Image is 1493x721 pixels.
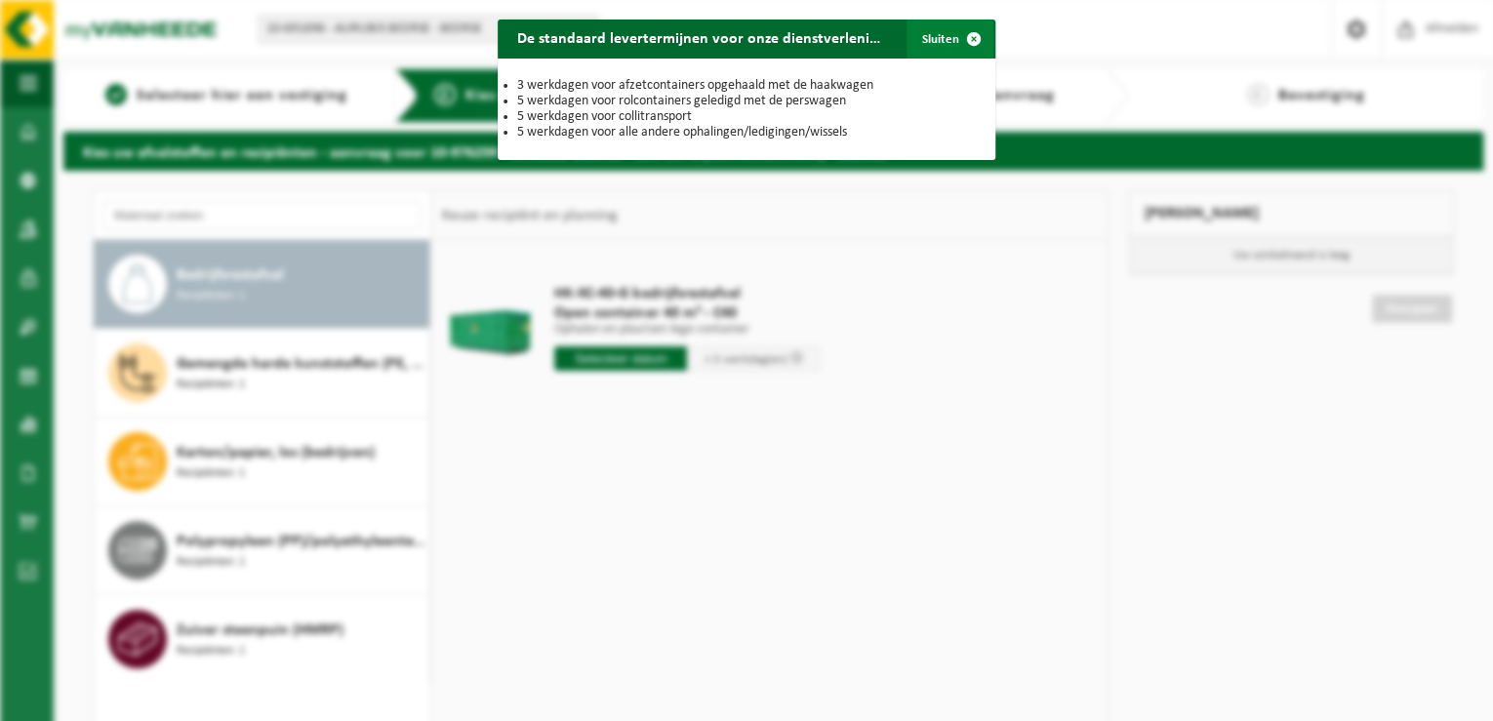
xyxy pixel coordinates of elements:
[517,125,976,140] li: 5 werkdagen voor alle andere ophalingen/ledigingen/wissels
[517,109,976,125] li: 5 werkdagen voor collitransport
[517,78,976,94] li: 3 werkdagen voor afzetcontainers opgehaald met de haakwagen
[517,94,976,109] li: 5 werkdagen voor rolcontainers geledigd met de perswagen
[498,20,903,57] h2: De standaard levertermijnen voor onze dienstverlening zijn:
[907,20,993,59] button: Sluiten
